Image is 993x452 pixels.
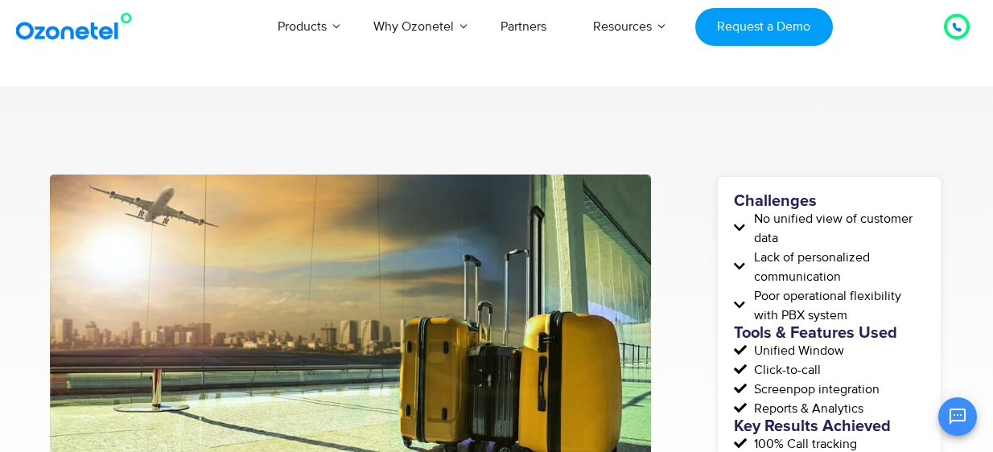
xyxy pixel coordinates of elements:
[750,341,844,360] span: Unified Window
[695,8,833,46] a: Request a Demo
[750,286,925,325] span: Poor operational flexibility with PBX system
[750,209,925,248] span: No unified view of customer data
[734,325,925,341] h5: Tools & Features Used
[750,360,821,380] span: Click-to-call
[938,397,977,436] button: Open chat
[734,193,925,209] h5: Challenges
[750,248,925,286] span: Lack of personalized communication
[750,380,880,399] span: Screenpop integration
